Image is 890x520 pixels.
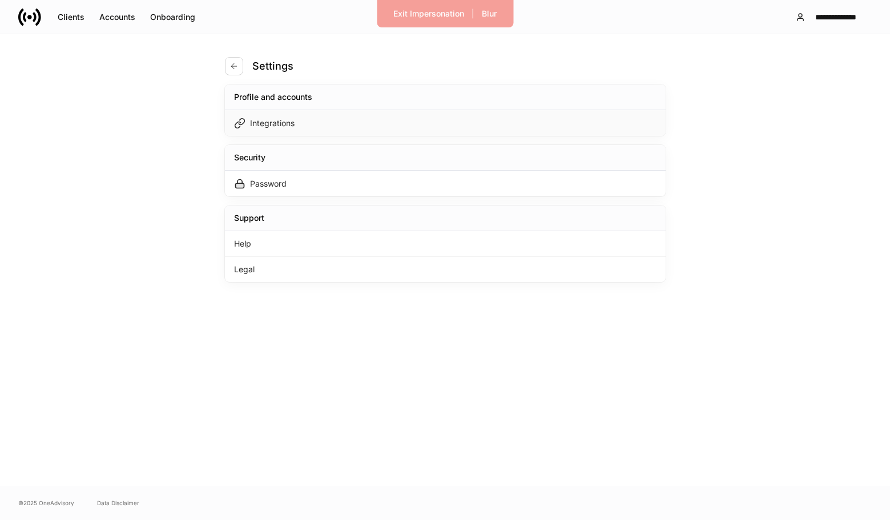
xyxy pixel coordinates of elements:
button: Clients [50,8,92,26]
div: Profile and accounts [234,91,312,103]
button: Accounts [92,8,143,26]
div: Exit Impersonation [393,8,464,19]
div: Help [225,231,666,257]
div: Accounts [99,11,135,23]
div: Support [234,212,264,224]
button: Onboarding [143,8,203,26]
button: Exit Impersonation [386,5,472,23]
div: Password [250,178,287,190]
div: Legal [225,257,666,282]
div: Security [234,152,265,163]
a: Data Disclaimer [97,498,139,507]
div: Onboarding [150,11,195,23]
div: Integrations [250,118,295,129]
span: © 2025 OneAdvisory [18,498,74,507]
button: Blur [474,5,504,23]
div: Clients [58,11,84,23]
h4: Settings [252,59,293,73]
div: Blur [482,8,497,19]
